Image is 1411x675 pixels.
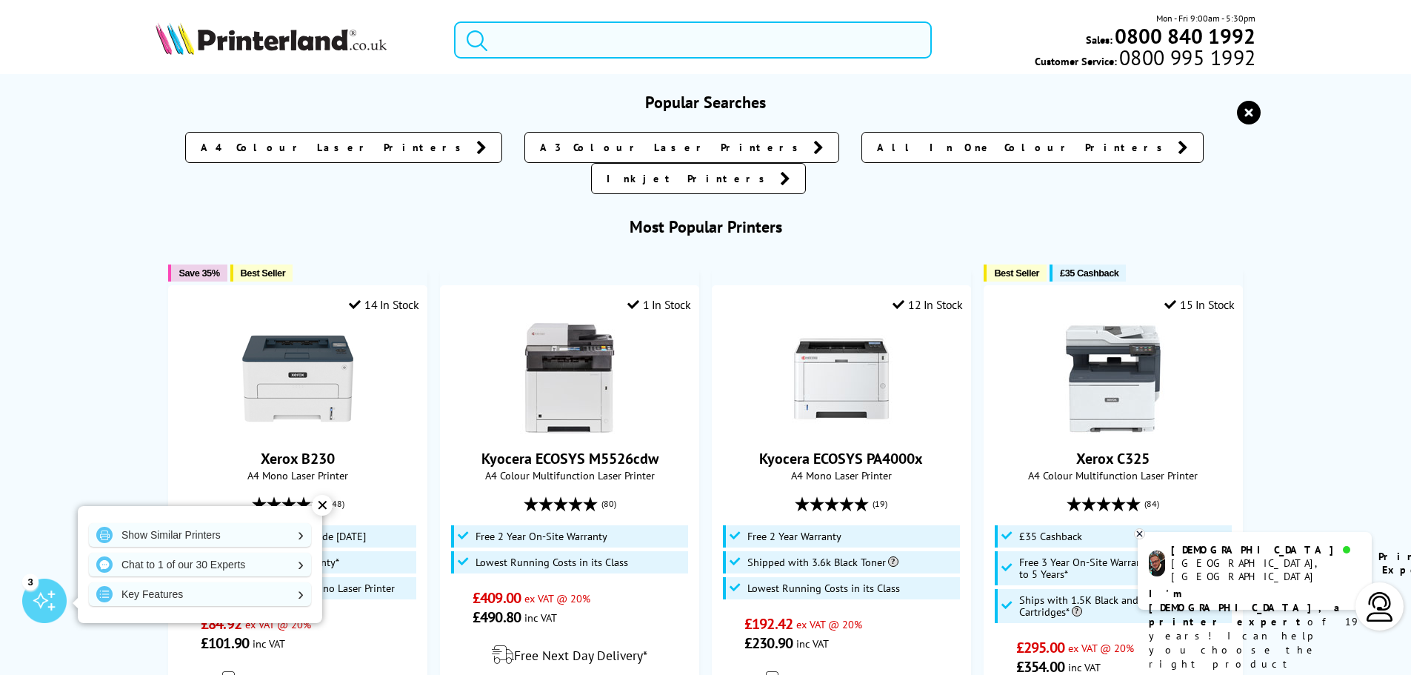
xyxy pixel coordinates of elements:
a: Printerland Logo [156,22,436,58]
span: Lowest Running Costs in its Class [747,582,900,594]
a: Kyocera ECOSYS PA4000x [759,449,923,468]
a: All In One Colour Printers [861,132,1204,163]
span: £35 Cashback [1060,267,1118,279]
span: Free 2 Year Warranty [747,531,841,542]
span: £35 Cashback [1019,531,1082,542]
span: Free 3 Year On-Site Warranty and Extend up to 5 Years* [1019,556,1229,580]
div: [DEMOGRAPHIC_DATA] [1171,543,1360,556]
span: £84.92 [201,614,241,634]
a: Show Similar Printers [89,523,311,547]
span: All In One Colour Printers [877,140,1170,155]
span: Free 2 Year On-Site Warranty [476,531,607,542]
span: A4 Colour Multifunction Laser Printer [992,468,1234,482]
span: Sales: [1086,33,1113,47]
span: inc VAT [1068,660,1101,674]
a: 0800 840 1992 [1113,29,1255,43]
img: Kyocera ECOSYS PA4000x [786,323,897,434]
span: (80) [601,490,616,518]
span: Customer Service: [1035,50,1255,68]
a: A3 Colour Laser Printers [524,132,839,163]
span: (19) [873,490,887,518]
button: Best Seller [230,265,293,282]
span: Best Seller [994,267,1039,279]
img: user-headset-light.svg [1365,592,1395,622]
div: [GEOGRAPHIC_DATA], [GEOGRAPHIC_DATA] [1171,556,1360,583]
a: Key Features [89,582,311,606]
div: 3 [22,573,39,590]
span: Shipped with 3.6k Black Toner [747,556,898,568]
h3: Popular Searches [156,92,1256,113]
span: Save 35% [179,267,219,279]
h3: Most Popular Printers [156,216,1256,237]
span: £409.00 [473,588,521,608]
span: Ships with 1.5K Black and 1K CMY Toner Cartridges* [1019,594,1229,618]
span: inc VAT [524,611,557,625]
button: Best Seller [984,265,1047,282]
a: Chat to 1 of our 30 Experts [89,553,311,576]
div: 15 In Stock [1164,297,1234,312]
span: (48) [330,490,344,518]
span: Mon - Fri 9:00am - 5:30pm [1156,11,1255,25]
a: Kyocera ECOSYS M5526cdw [514,422,625,437]
span: A3 Colour Laser Printers [540,140,806,155]
span: £490.80 [473,608,521,627]
img: chris-livechat.png [1149,551,1165,576]
div: 14 In Stock [349,297,418,312]
span: A4 Colour Multifunction Laser Printer [448,468,690,482]
p: of 19 years! I can help you choose the right product [1149,587,1361,671]
span: (84) [1144,490,1159,518]
span: ex VAT @ 20% [796,617,862,631]
img: Xerox C325 [1058,323,1169,434]
span: 0800 995 1992 [1117,50,1255,64]
button: £35 Cashback [1050,265,1126,282]
button: Save 35% [168,265,227,282]
a: Xerox B230 [261,449,335,468]
img: Kyocera ECOSYS M5526cdw [514,323,625,434]
span: A4 Colour Laser Printers [201,140,469,155]
a: Xerox C325 [1058,422,1169,437]
span: A4 Mono Laser Printer [720,468,962,482]
span: Inkjet Printers [607,171,773,186]
span: £230.90 [744,634,793,653]
a: A4 Colour Laser Printers [185,132,502,163]
img: Printerland Logo [156,22,387,55]
span: A4 Mono Laser Printer [176,468,418,482]
span: ex VAT @ 20% [524,591,590,605]
a: Inkjet Printers [591,163,806,194]
span: £192.42 [744,614,793,634]
span: inc VAT [253,636,285,651]
span: Lowest Running Costs in its Class [476,556,628,568]
a: Xerox B230 [242,422,353,437]
span: £101.90 [201,634,249,653]
b: I'm [DEMOGRAPHIC_DATA], a printer expert [1149,587,1344,628]
img: Xerox B230 [242,323,353,434]
a: Kyocera ECOSYS M5526cdw [481,449,658,468]
div: 12 In Stock [893,297,962,312]
a: Xerox C325 [1076,449,1150,468]
div: 1 In Stock [627,297,691,312]
span: ex VAT @ 20% [1068,641,1134,655]
span: inc VAT [796,636,829,651]
a: Kyocera ECOSYS PA4000x [786,422,897,437]
b: 0800 840 1992 [1115,22,1255,50]
span: Best Seller [241,267,286,279]
input: Search product or brand [454,21,932,59]
span: ex VAT @ 20% [245,617,311,631]
span: £295.00 [1016,638,1064,657]
div: ✕ [312,495,333,516]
